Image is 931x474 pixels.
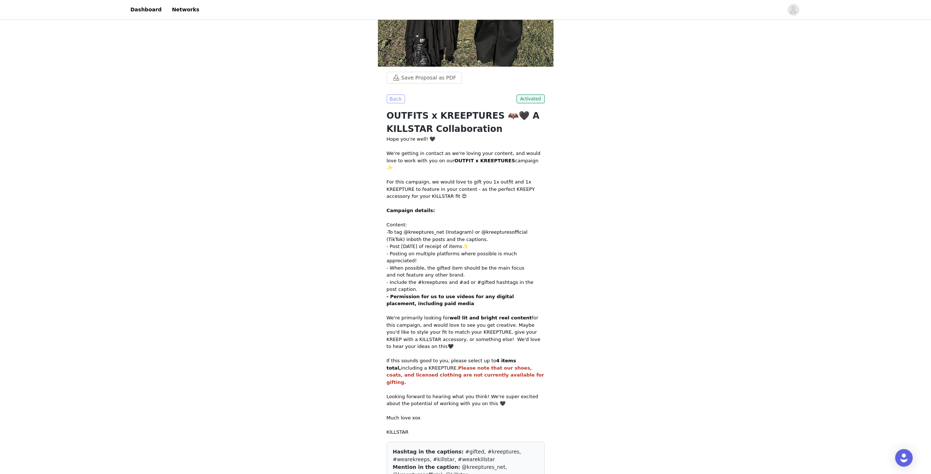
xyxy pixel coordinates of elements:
div: Much love xox [387,414,545,422]
div: We're primarily looking for for this campaign, and would love to see you get creative. Maybe you'... [387,293,545,350]
div: If this sounds good to you, please select up to including a KREEPTURE. [387,357,545,386]
div: For this campaign, we would love to gift you 1x outfit and 1x KREEPTURE to feature in your conten... [387,178,545,200]
span: #gifted, #kreeptures, #wearekreeps, #killstar, #wearekillstar [393,449,521,462]
div: Looking forward to hearing what you think! We're super excited about the potential of working wit... [387,393,545,407]
div: We're getting in contact as we're loving your content, and would love to work with you on our cam... [387,150,545,171]
span: Hashtag in the captions: [393,449,464,455]
h1: OUTFITS x KREEPTURES 🦇🖤 A KILLSTAR Collaboration [387,109,545,136]
div: Hope you're well! 🖤 [387,136,545,143]
div: - Posting on multiple platforms where possible is much appreciated! - When possible, the gifted i... [387,250,545,293]
button: Back [387,95,405,103]
div: - Post [DATE] of receipt of items✨ [387,243,545,250]
strong: Please note that our shoes, coats, and licensed clothing are not currently available for gifting. [387,365,544,385]
span: To tag @kreeptures_net (Instagram) or @kreepturesofficial (TikTok) in [387,229,528,242]
a: Dashboard [126,1,166,18]
strong: 4 items total, [387,358,516,371]
button: Save Proposal as PDF [387,72,462,84]
strong: - Permission for us to use videos for any digital placement, including paid media [387,294,514,307]
span: Mention in the caption: [393,464,460,470]
span: Activated [517,95,545,103]
span: - [387,229,388,235]
strong: OUTFIT x KREEPTURES [454,158,515,163]
div: Content: [387,221,545,229]
strong: Campaign details: [387,208,435,213]
strong: well lit and bright reel content [450,315,532,321]
div: KILLSTAR [387,429,545,436]
div: Open Intercom Messenger [895,449,913,467]
div: avatar [790,4,797,16]
a: Networks [168,1,204,18]
span: both the posts and the captions. [411,237,488,242]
